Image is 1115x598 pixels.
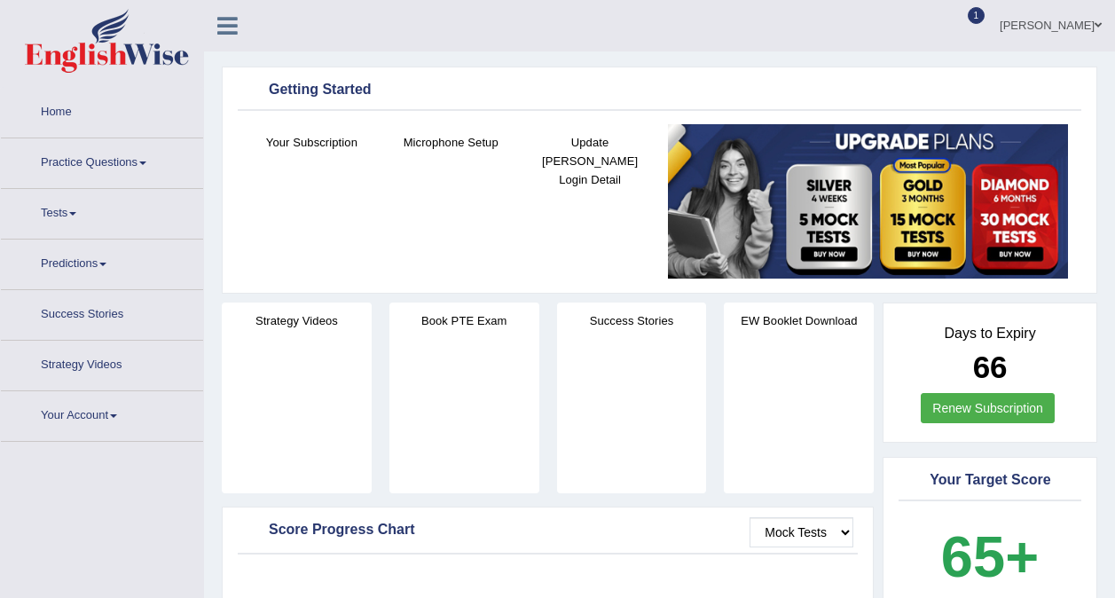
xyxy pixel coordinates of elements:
a: Success Stories [1,290,203,334]
h4: Your Subscription [251,133,373,152]
a: Your Account [1,391,203,436]
h4: Update [PERSON_NAME] Login Detail [530,133,651,189]
h4: EW Booklet Download [724,311,874,330]
a: Renew Subscription [921,393,1055,423]
h4: Days to Expiry [903,326,1077,342]
div: Your Target Score [903,468,1077,494]
a: Predictions [1,240,203,284]
a: Strategy Videos [1,341,203,385]
img: small5.jpg [668,124,1068,279]
b: 66 [973,350,1008,384]
h4: Book PTE Exam [389,311,539,330]
a: Tests [1,189,203,233]
b: 65+ [941,524,1039,589]
h4: Success Stories [557,311,707,330]
div: Score Progress Chart [242,517,853,544]
h4: Microphone Setup [390,133,512,152]
div: Getting Started [242,77,1077,104]
a: Practice Questions [1,138,203,183]
a: Home [1,88,203,132]
span: 1 [968,7,985,24]
h4: Strategy Videos [222,311,372,330]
